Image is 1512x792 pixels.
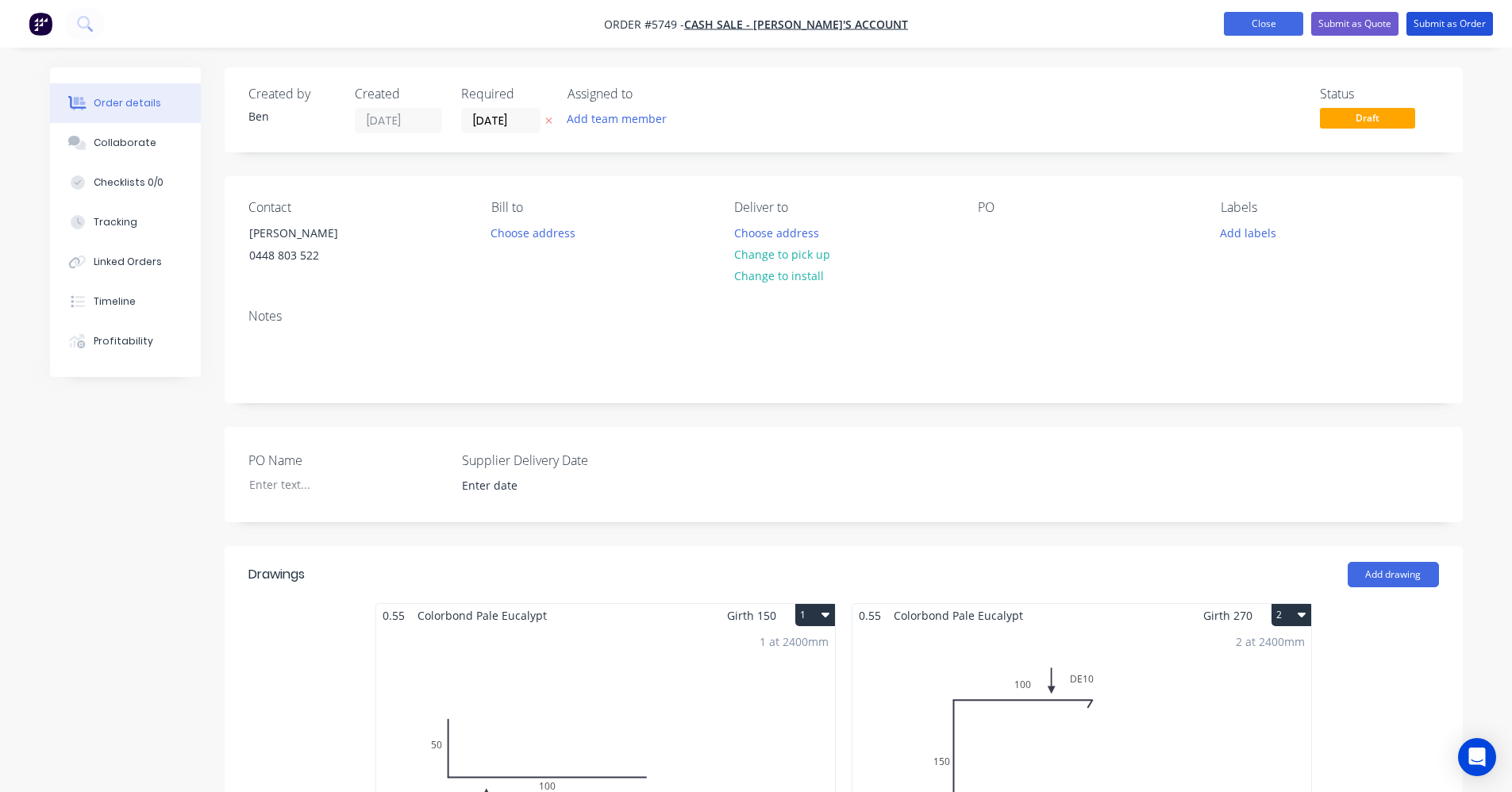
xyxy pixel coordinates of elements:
[249,244,381,267] div: 0448 803 522
[249,222,381,244] div: [PERSON_NAME]
[461,87,548,102] div: Required
[567,87,726,102] div: Assigned to
[491,200,709,215] div: Bill to
[376,604,411,627] span: 0.55
[50,202,201,242] button: Tracking
[94,255,162,269] div: Linked Orders
[1406,12,1493,36] button: Submit as Order
[725,265,832,286] button: Change to install
[1272,604,1311,626] button: 2
[94,334,153,348] div: Profitability
[94,96,161,110] div: Order details
[887,604,1029,627] span: Colorbond Pale Eucalypt
[50,282,201,321] button: Timeline
[978,200,1195,215] div: PO
[567,108,675,129] button: Add team member
[94,136,156,150] div: Collaborate
[684,17,908,32] a: CASH SALE - [PERSON_NAME]'S ACCOUNT
[1212,221,1285,243] button: Add labels
[248,87,336,102] div: Created by
[558,108,675,129] button: Add team member
[604,17,684,32] span: Order #5749 -
[50,321,201,361] button: Profitability
[1236,633,1305,650] div: 2 at 2400mm
[94,294,136,309] div: Timeline
[1203,604,1252,627] span: Girth 270
[725,244,838,265] button: Change to pick up
[1348,562,1439,587] button: Add drawing
[248,451,447,470] label: PO Name
[50,83,201,123] button: Order details
[236,221,394,272] div: [PERSON_NAME]0448 803 522
[94,175,164,190] div: Checklists 0/0
[451,474,648,498] input: Enter date
[725,221,827,243] button: Choose address
[483,221,584,243] button: Choose address
[248,108,336,125] div: Ben
[795,604,835,626] button: 1
[852,604,887,627] span: 0.55
[50,242,201,282] button: Linked Orders
[1224,12,1303,36] button: Close
[355,87,442,102] div: Created
[1320,108,1415,128] span: Draft
[734,200,952,215] div: Deliver to
[94,215,137,229] div: Tracking
[248,200,466,215] div: Contact
[411,604,553,627] span: Colorbond Pale Eucalypt
[248,309,1439,324] div: Notes
[50,163,201,202] button: Checklists 0/0
[1320,87,1439,102] div: Status
[1221,200,1438,215] div: Labels
[1311,12,1399,36] button: Submit as Quote
[760,633,829,650] div: 1 at 2400mm
[1458,738,1496,776] div: Open Intercom Messenger
[462,451,660,470] label: Supplier Delivery Date
[29,12,52,36] img: Factory
[248,565,305,584] div: Drawings
[50,123,201,163] button: Collaborate
[727,604,776,627] span: Girth 150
